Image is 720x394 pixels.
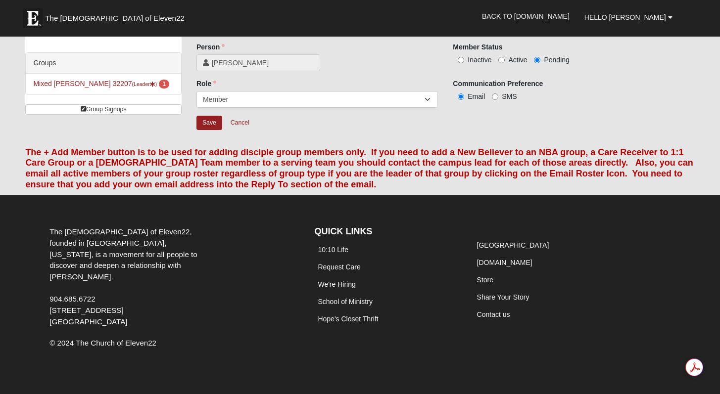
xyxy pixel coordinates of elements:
div: Groups [26,53,181,74]
label: Member Status [453,42,502,52]
small: (Leader ) [132,81,157,87]
input: SMS [492,93,498,100]
a: [GEOGRAPHIC_DATA] [477,241,549,249]
span: Inactive [468,56,491,64]
input: Alt+s [196,116,222,130]
a: Back to [DOMAIN_NAME] [475,4,577,29]
label: Person [196,42,225,52]
font: The + Add Member button is to be used for adding disciple group members only. If you need to add ... [25,147,693,189]
label: Communication Preference [453,79,543,88]
a: We're Hiring [318,280,355,288]
a: 10:10 Life [318,246,348,254]
input: Email [458,93,464,100]
a: The [DEMOGRAPHIC_DATA] of Eleven22 [18,3,216,28]
span: SMS [502,92,517,100]
input: Inactive [458,57,464,63]
div: The [DEMOGRAPHIC_DATA] of Eleven22, founded in [GEOGRAPHIC_DATA], [US_STATE], is a movement for a... [42,226,219,327]
img: Eleven22 logo [23,8,43,28]
a: Store [477,276,493,284]
a: Hope's Closet Thrift [318,315,378,323]
input: Active [498,57,505,63]
a: Cancel [224,115,256,131]
label: Role [196,79,216,88]
span: © 2024 The Church of Eleven22 [49,339,156,347]
span: [PERSON_NAME] [212,58,314,68]
a: Contact us [477,310,510,318]
input: Pending [534,57,540,63]
span: Email [468,92,485,100]
a: Hello [PERSON_NAME] [577,5,680,30]
span: Active [508,56,527,64]
h4: QUICK LINKS [314,226,458,237]
a: Share Your Story [477,293,529,301]
a: Request Care [318,263,360,271]
a: [DOMAIN_NAME] [477,259,532,266]
span: Pending [544,56,569,64]
span: The [DEMOGRAPHIC_DATA] of Eleven22 [45,13,184,23]
a: Mixed [PERSON_NAME] 32207(Leader) 1 [33,80,169,88]
a: School of Ministry [318,298,372,306]
span: Hello [PERSON_NAME] [584,13,666,21]
a: Group Signups [25,104,182,115]
span: [GEOGRAPHIC_DATA] [49,317,127,326]
span: number of pending members [159,80,169,88]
